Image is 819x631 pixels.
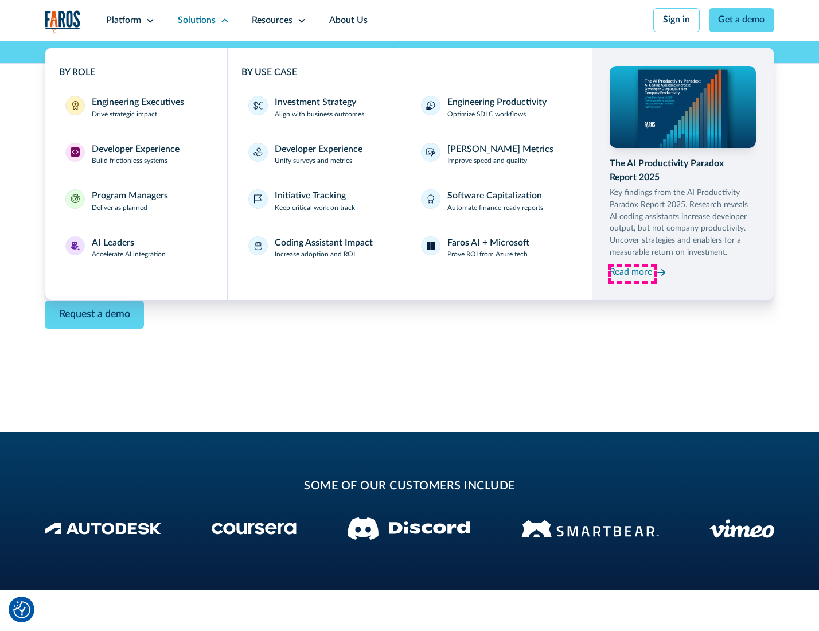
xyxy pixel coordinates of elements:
img: Smartbear Logo [521,518,659,539]
div: Initiative Tracking [275,189,346,203]
nav: Solutions [45,41,775,301]
p: Automate finance-ready reports [447,203,543,213]
h2: some of our customers include [136,478,683,495]
p: Deliver as planned [92,203,147,213]
div: Solutions [178,14,216,28]
a: Initiative TrackingKeep critical work on track [241,182,405,220]
a: home [45,10,81,34]
div: Software Capitalization [447,189,542,203]
div: Developer Experience [92,143,180,157]
p: Drive strategic impact [92,110,157,120]
img: Logo of the analytics and reporting company Faros. [45,10,81,34]
div: Faros AI + Microsoft [447,236,529,250]
div: Platform [106,14,141,28]
p: Keep critical work on track [275,203,355,213]
img: Engineering Executives [71,101,80,110]
div: Developer Experience [275,143,362,157]
a: Contact Modal [45,301,145,329]
img: Autodesk Logo [45,523,161,535]
img: Program Managers [71,194,80,204]
a: Sign in [653,8,700,32]
div: AI Leaders [92,236,134,250]
div: Read more [610,266,652,279]
a: Investment StrategyAlign with business outcomes [241,89,405,127]
a: AI LeadersAI LeadersAccelerate AI integration [59,229,214,267]
a: Engineering ProductivityOptimize SDLC workflows [414,89,578,127]
a: Developer ExperienceUnify surveys and metrics [241,136,405,174]
div: Engineering Productivity [447,96,547,110]
div: The AI Productivity Paradox Report 2025 [610,157,755,185]
a: [PERSON_NAME] MetricsImprove speed and quality [414,136,578,174]
button: Cookie Settings [13,601,30,618]
p: Optimize SDLC workflows [447,110,526,120]
p: Build frictionless systems [92,156,167,166]
p: Increase adoption and ROI [275,250,355,260]
div: Program Managers [92,189,168,203]
p: Accelerate AI integration [92,250,166,260]
p: Key findings from the AI Productivity Paradox Report 2025. Research reveals AI coding assistants ... [610,187,755,259]
img: AI Leaders [71,242,80,251]
p: Align with business outcomes [275,110,364,120]
div: BY USE CASE [241,66,578,80]
img: Revisit consent button [13,601,30,618]
div: Investment Strategy [275,96,356,110]
div: BY ROLE [59,66,214,80]
p: Improve speed and quality [447,156,527,166]
img: Coursera Logo [212,523,297,535]
a: Coding Assistant ImpactIncrease adoption and ROI [241,229,405,267]
div: [PERSON_NAME] Metrics [447,143,553,157]
a: The AI Productivity Paradox Report 2025Key findings from the AI Productivity Paradox Report 2025.... [610,66,755,281]
p: Prove ROI from Azure tech [447,250,528,260]
a: Get a demo [709,8,775,32]
a: Developer ExperienceDeveloper ExperienceBuild frictionless systems [59,136,214,174]
a: Faros AI + MicrosoftProve ROI from Azure tech [414,229,578,267]
img: Developer Experience [71,147,80,157]
a: Program ManagersProgram ManagersDeliver as planned [59,182,214,220]
div: Engineering Executives [92,96,184,110]
a: Software CapitalizationAutomate finance-ready reports [414,182,578,220]
img: Vimeo logo [709,519,774,538]
img: Discord logo [348,517,470,540]
div: Resources [252,14,292,28]
a: Engineering ExecutivesEngineering ExecutivesDrive strategic impact [59,89,214,127]
div: Coding Assistant Impact [275,236,373,250]
p: Unify surveys and metrics [275,156,352,166]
